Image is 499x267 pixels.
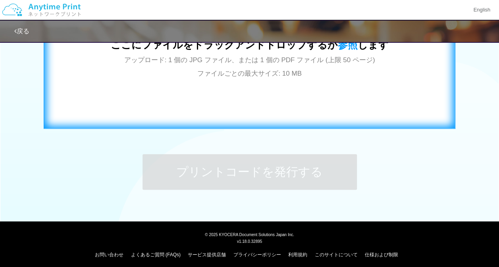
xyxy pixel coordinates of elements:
[233,252,281,257] a: プライバシーポリシー
[288,252,307,257] a: 利用規約
[188,252,226,257] a: サービス提供店舗
[95,252,123,257] a: お問い合わせ
[124,56,375,77] span: アップロード: 1 個の JPG ファイル、または 1 個の PDF ファイル (上限 50 ページ) ファイルごとの最大サイズ: 10 MB
[14,28,29,34] a: 戻る
[205,232,294,237] span: © 2025 KYOCERA Document Solutions Japan Inc.
[143,154,357,190] button: プリントコードを発行する
[111,39,389,50] span: ここにファイルをドラッグアンドドロップするか します
[338,39,358,50] span: 参照
[131,252,181,257] a: よくあるご質問 (FAQs)
[314,252,357,257] a: このサイトについて
[237,239,262,244] span: v1.18.0.32895
[365,252,398,257] a: 仕様および制限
